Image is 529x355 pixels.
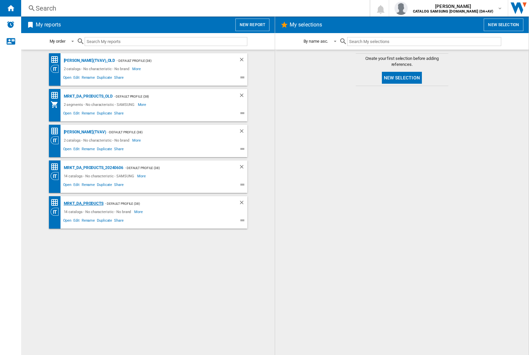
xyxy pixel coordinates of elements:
[72,146,81,154] span: Edit
[51,101,62,109] div: My Assortment
[62,208,135,216] div: 14 catalogs - No characteristic - No brand
[34,19,62,31] h2: My reports
[50,39,65,44] div: My order
[115,57,225,65] div: - Default profile (38)
[113,74,125,82] span: Share
[72,110,81,118] span: Edit
[413,3,493,10] span: [PERSON_NAME]
[347,37,501,46] input: Search My selections
[62,57,115,65] div: [PERSON_NAME](TVAV)_old
[51,56,62,64] div: Price Matrix
[113,92,225,101] div: - Default profile (38)
[62,92,113,101] div: MRKT_DA_PRODUCTS_OLD
[62,146,73,154] span: Open
[413,9,493,14] b: CATALOG SAMSUNG [DOMAIN_NAME] (DA+AV)
[81,217,96,225] span: Rename
[62,217,73,225] span: Open
[132,65,142,73] span: More
[62,128,106,136] div: [PERSON_NAME](TVAV)
[62,200,103,208] div: MRKT_DA_PRODUCTS
[62,110,73,118] span: Open
[85,37,247,46] input: Search My reports
[239,164,247,172] div: Delete
[113,182,125,190] span: Share
[62,182,73,190] span: Open
[134,208,144,216] span: More
[72,217,81,225] span: Edit
[96,182,113,190] span: Duplicate
[62,164,124,172] div: MRKT_DA_PRODUCTS_20240606
[81,74,96,82] span: Rename
[51,163,62,171] div: Price Matrix
[51,172,62,180] div: Category View
[51,199,62,207] div: Price Matrix
[7,21,15,28] img: alerts-logo.svg
[81,110,96,118] span: Rename
[113,146,125,154] span: Share
[356,56,448,67] span: Create your first selection before adding references.
[51,136,62,144] div: Category View
[51,91,62,100] div: Price Matrix
[235,19,269,31] button: New report
[96,74,113,82] span: Duplicate
[288,19,323,31] h2: My selections
[138,101,147,109] span: More
[62,136,133,144] div: 2 catalogs - No characteristic - No brand
[51,127,62,135] div: Price Matrix
[239,57,247,65] div: Delete
[484,19,523,31] button: New selection
[72,74,81,82] span: Edit
[382,72,422,84] button: New selection
[36,4,352,13] div: Search
[96,217,113,225] span: Duplicate
[132,136,142,144] span: More
[62,101,138,109] div: 2 segments - No characteristic - SAMSUNG
[239,92,247,101] div: Delete
[103,200,225,208] div: - Default profile (38)
[113,110,125,118] span: Share
[123,164,225,172] div: - Default profile (38)
[81,146,96,154] span: Rename
[113,217,125,225] span: Share
[394,2,408,15] img: profile.jpg
[96,110,113,118] span: Duplicate
[62,74,73,82] span: Open
[51,65,62,73] div: Category View
[62,172,138,180] div: 14 catalogs - No characteristic - SAMSUNG
[72,182,81,190] span: Edit
[96,146,113,154] span: Duplicate
[239,128,247,136] div: Delete
[81,182,96,190] span: Rename
[304,39,328,44] div: By name asc.
[239,200,247,208] div: Delete
[137,172,147,180] span: More
[62,65,133,73] div: 2 catalogs - No characteristic - No brand
[51,208,62,216] div: Category View
[106,128,225,136] div: - Default profile (38)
